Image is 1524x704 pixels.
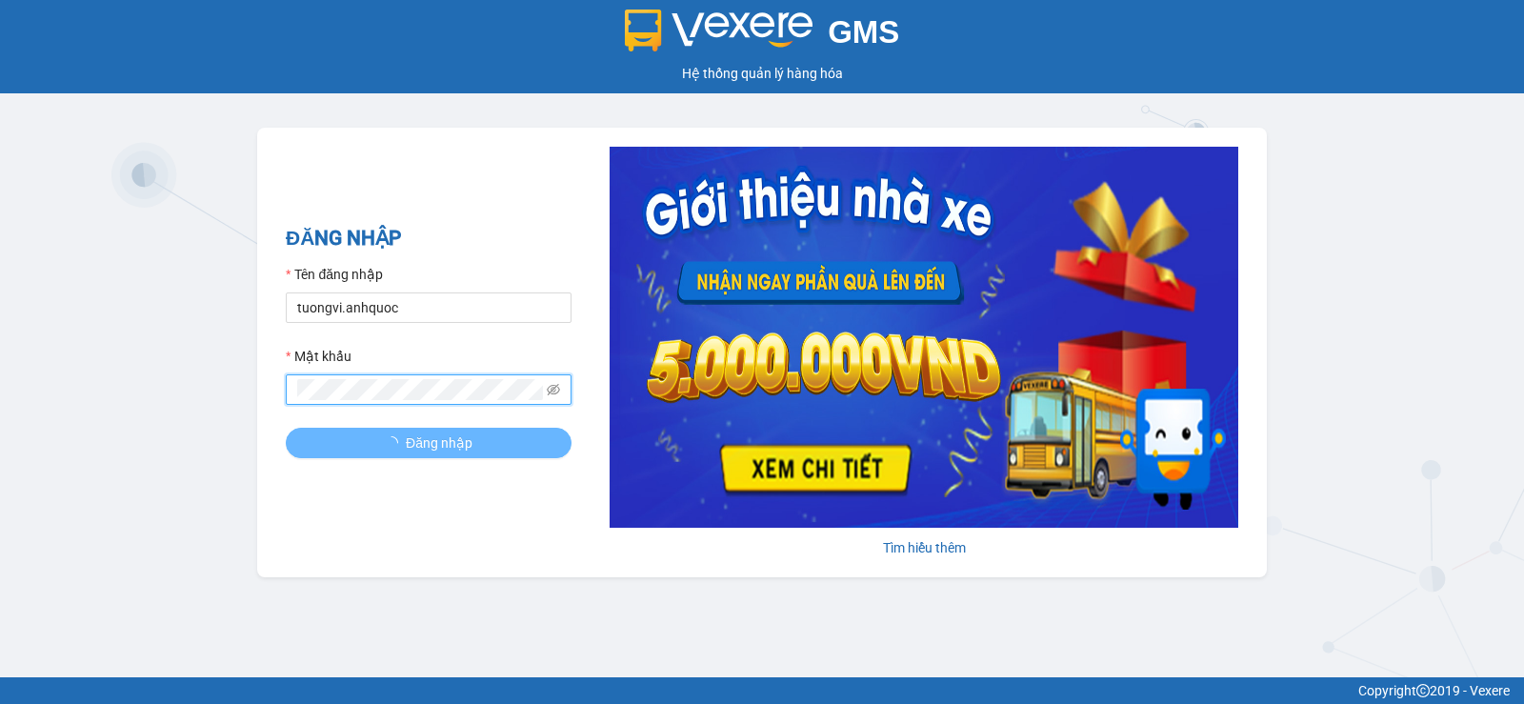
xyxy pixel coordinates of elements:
[286,428,571,458] button: Đăng nhập
[286,223,571,254] h2: ĐĂNG NHẬP
[286,264,383,285] label: Tên đăng nhập
[828,14,899,50] span: GMS
[610,147,1238,528] img: banner-0
[286,292,571,323] input: Tên đăng nhập
[297,379,543,400] input: Mật khẩu
[406,432,472,453] span: Đăng nhập
[547,383,560,396] span: eye-invisible
[625,10,813,51] img: logo 2
[5,63,1519,84] div: Hệ thống quản lý hàng hóa
[385,436,406,450] span: loading
[14,680,1510,701] div: Copyright 2019 - Vexere
[1416,684,1430,697] span: copyright
[610,537,1238,558] div: Tìm hiểu thêm
[625,29,900,44] a: GMS
[286,346,351,367] label: Mật khẩu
